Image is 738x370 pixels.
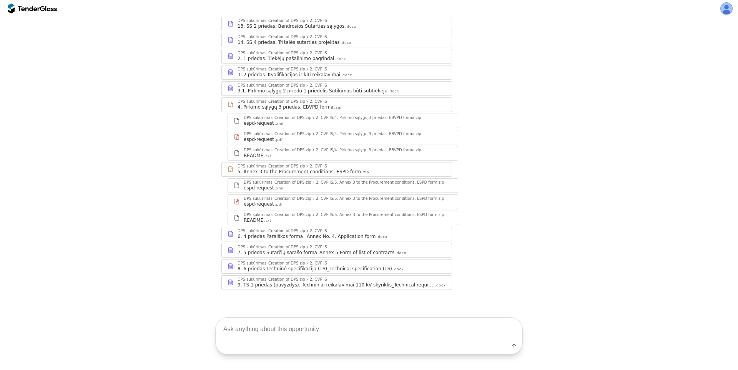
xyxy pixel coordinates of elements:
[238,84,305,87] div: DPS sukūrimas_Creation of DPS.zip
[221,49,452,64] a: DPS sukūrimas_Creation of DPS.zip2. CVP IS2. 1 priedas. Tiekėjų pašalinimo pagrindai.docx
[435,283,446,288] div: .docx
[238,282,434,288] div: 9. TS 1 priedas (pavyzdys). Techniniai reikalavimai 110 kV skyriklis_Technical requirements for 1...
[238,278,305,281] div: DPS sukūrimas_Creation of DPS.zip
[238,67,305,71] div: DPS sukūrimas_Creation of DPS.zip
[316,213,444,217] div: 2. CVP IS/5. Annex 3 to the Procurement conditions. ESPD form.zip
[238,164,305,168] div: DPS sukūrimas_Creation of DPS.zip
[310,84,327,87] div: 2. CVP IS
[244,185,274,191] div: espd-request
[238,169,361,175] div: 5. Annex 3 to the Procurement conditions. ESPD form
[244,136,274,142] div: espd-request
[316,148,421,152] div: 2. CVP IS/4. Pirkimo sąlygų 3 priedas. EBVPD forma.zip
[376,234,387,239] div: .docx
[244,120,274,126] div: espd-request
[228,194,458,209] a: DPS sukūrimas_Creation of DPS.zip2. CVP IS/5. Annex 3 to the Procurement conditions. ESPD form.zi...
[316,197,444,201] div: 2. CVP IS/5. Annex 3 to the Procurement conditions. ESPD form.zip
[238,229,305,233] div: DPS sukūrimas_Creation of DPS.zip
[221,275,452,290] a: DPS sukūrimas_Creation of DPS.zip2. CVP IS9. TS 1 priedas (pavyzdys). Techniniai reikalavimai 110...
[221,17,452,31] a: DPS sukūrimas_Creation of DPS.zip2. CVP IS13. SS 2 priedas. Bendrosios Sutarties sąlygos.docx
[244,217,263,223] div: README
[238,51,305,55] div: DPS sukūrimas_Creation of DPS.zip
[244,201,274,207] div: espd-request
[238,72,340,78] div: 3. 2 priedas. Kvalifikacijos ir kiti reikalavimai
[393,267,404,272] div: .docx
[310,51,327,55] div: 2. CVP IS
[345,24,356,29] div: .docx
[341,73,352,78] div: .docx
[238,88,387,94] div: 3.1. Pirkimo sąlygų 2 priedo 1 priedėlis Sutikimas būti subtiekėju
[244,197,311,201] div: DPS sukūrimas_Creation of DPS.zip
[228,211,458,225] a: DPS sukūrimas_Creation of DPS.zip2. CVP IS/5. Annex 3 to the Procurement conditions. ESPD form.zi...
[275,186,284,191] div: .xml
[238,245,305,249] div: DPS sukūrimas_Creation of DPS.zip
[221,81,452,96] a: DPS sukūrimas_Creation of DPS.zip2. CVP IS3.1. Pirkimo sąlygų 2 priedo 1 priedėlis Sutikimas būti...
[228,146,458,161] a: DPS sukūrimas_Creation of DPS.zip2. CVP IS/4. Pirkimo sąlygų 3 priedas. EBVPD forma.zipREADME.txt
[310,164,327,168] div: 2. CVP IS
[238,249,394,256] div: 7. 5 priedas Sutarčių sąrašo forma_Annex 5 Form of list of contracts
[238,19,305,23] div: DPS sukūrimas_Creation of DPS.zip
[244,132,311,136] div: DPS sukūrimas_Creation of DPS.zip
[334,105,342,110] div: .zip
[221,259,452,274] a: DPS sukūrimas_Creation of DPS.zip2. CVP IS8. 6 priedas Techninė specifikacija (TS)_Technical spec...
[238,104,334,110] div: 4. Pirkimo sąlygų 3 priedas. EBVPD forma
[244,152,263,159] div: README
[310,278,327,281] div: 2. CVP IS
[388,89,399,94] div: .docx
[275,202,283,207] div: .pdf
[238,35,305,39] div: DPS sukūrimas_Creation of DPS.zip
[310,245,327,249] div: 2. CVP IS
[238,55,334,62] div: 2. 1 priedas. Tiekėjų pašalinimo pagrindai
[221,65,452,80] a: DPS sukūrimas_Creation of DPS.zip2. CVP IS3. 2 priedas. Kvalifikacijos ir kiti reikalavimai.docx
[316,116,421,120] div: 2. CVP IS/4. Pirkimo sąlygų 3 priedas. EBVPD forma.zip
[238,23,344,29] div: 13. SS 2 priedas. Bendrosios Sutarties sąlygos
[335,57,346,62] div: .docx
[238,233,376,239] div: 6. 4 priedas Paraiškos forma_ Annex No. 4. Application form
[316,132,421,136] div: 2. CVP IS/4. Pirkimo sąlygų 3 priedas. EBVPD forma.zip
[362,170,369,175] div: .zip
[244,213,311,217] div: DPS sukūrimas_Creation of DPS.zip
[275,121,284,126] div: .xml
[264,218,271,223] div: .txt
[244,181,311,184] div: DPS sukūrimas_Creation of DPS.zip
[310,35,327,39] div: 2. CVP IS
[316,181,444,184] div: 2. CVP IS/5. Annex 3 to the Procurement conditions. ESPD form.zip
[221,162,452,177] a: DPS sukūrimas_Creation of DPS.zip2. CVP IS5. Annex 3 to the Procurement conditions. ESPD form.zip
[244,148,311,152] div: DPS sukūrimas_Creation of DPS.zip
[238,261,305,265] div: DPS sukūrimas_Creation of DPS.zip
[221,243,452,258] a: DPS sukūrimas_Creation of DPS.zip2. CVP IS7. 5 priedas Sutarčių sąrašo forma_Annex 5 Form of list...
[221,227,452,241] a: DPS sukūrimas_Creation of DPS.zip2. CVP IS6. 4 priedas Paraiškos forma_ Annex No. 4. Application ...
[238,39,340,45] div: 14. SS 4 priedas. Trišalės sutarties projektas
[310,261,327,265] div: 2. CVP IS
[264,154,271,159] div: .txt
[310,67,327,71] div: 2. CVP IS
[275,137,283,142] div: .pdf
[228,114,458,128] a: DPS sukūrimas_Creation of DPS.zip2. CVP IS/4. Pirkimo sąlygų 3 priedas. EBVPD forma.zipespd-reque...
[228,178,458,193] a: DPS sukūrimas_Creation of DPS.zip2. CVP IS/5. Annex 3 to the Procurement conditions. ESPD form.zi...
[238,266,392,272] div: 8. 6 priedas Techninė specifikacija (TS)_Technical specification (TS)
[310,100,327,104] div: 2. CVP IS
[341,40,352,45] div: .docx
[238,100,305,104] div: DPS sukūrimas_Creation of DPS.zip
[221,33,452,47] a: DPS sukūrimas_Creation of DPS.zip2. CVP IS14. SS 4 priedas. Trišalės sutarties projektas.docx
[310,229,327,233] div: 2. CVP IS
[221,97,452,112] a: DPS sukūrimas_Creation of DPS.zip2. CVP IS4. Pirkimo sąlygų 3 priedas. EBVPD forma.zip
[310,19,327,23] div: 2. CVP IS
[228,130,458,144] a: DPS sukūrimas_Creation of DPS.zip2. CVP IS/4. Pirkimo sąlygų 3 priedas. EBVPD forma.zipespd-reque...
[244,116,311,120] div: DPS sukūrimas_Creation of DPS.zip
[395,251,406,256] div: .docx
